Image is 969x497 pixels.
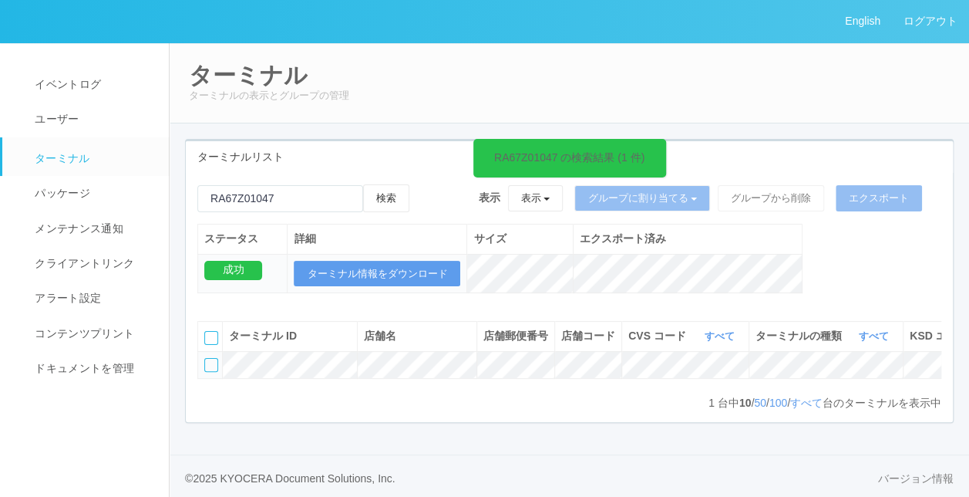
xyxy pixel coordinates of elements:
p: 台中 / / / 台のターミナルを表示中 [708,395,941,411]
button: すべて [855,329,897,344]
a: ドキュメントを管理 [2,351,183,386]
button: グループから削除 [718,185,824,211]
a: ユーザー [2,102,183,137]
div: ターミナルリスト [186,141,953,173]
span: CVS コード [628,328,690,344]
div: エクスポート済み [580,231,796,247]
button: 表示 [508,185,564,211]
span: ドキュメントを管理 [31,362,134,374]
span: イベントログ [31,78,101,90]
a: コンテンツプリント [2,316,183,351]
span: コンテンツプリント [31,327,134,340]
div: RA67Z01047 の検索結果 (1 件) [494,150,644,166]
div: ステータス [204,231,281,247]
button: ターミナル情報をダウンロード [294,261,460,287]
a: 50 [754,397,766,409]
a: バージョン情報 [878,471,954,487]
p: ターミナルの表示とグループの管理 [189,88,950,103]
a: メンテナンス通知 [2,211,183,246]
button: グループに割り当てる [574,185,710,211]
button: すべて [701,329,742,344]
span: クライアントリンク [31,257,134,269]
h2: ターミナル [189,63,950,88]
span: 店舗名 [364,330,396,342]
span: 10 [739,397,752,409]
a: イベントログ [2,67,183,102]
span: © 2025 KYOCERA Document Solutions, Inc. [185,472,395,485]
a: パッケージ [2,176,183,211]
span: 店舗郵便番号 [483,330,548,342]
a: ターミナル [2,137,183,176]
a: 100 [769,397,787,409]
div: サイズ [473,231,566,247]
span: 表示 [479,190,500,206]
span: パッケージ [31,187,90,199]
a: すべて [790,397,823,409]
a: すべて [859,330,893,342]
div: 成功 [204,261,262,280]
button: エクスポート [836,185,922,211]
span: ターミナル [31,152,90,164]
span: アラート設定 [31,292,101,304]
a: アラート設定 [2,281,183,316]
a: すべて [705,330,739,342]
span: メンテナンス通知 [31,222,123,235]
span: ユーザー [31,113,79,125]
button: 検索 [363,184,409,212]
div: 詳細 [294,231,460,247]
div: ターミナル ID [229,328,351,344]
span: ターミナルの種類 [755,328,846,344]
a: クライアントリンク [2,246,183,281]
span: 店舗コード [561,330,615,342]
span: 1 [708,397,718,409]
